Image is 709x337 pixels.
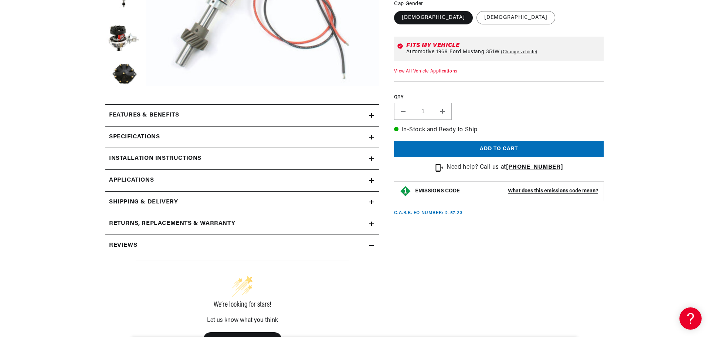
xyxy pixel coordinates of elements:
h2: Reviews [109,241,137,250]
h2: Shipping & Delivery [109,198,178,207]
h2: Specifications [109,132,160,142]
label: QTY [394,94,604,101]
span: Applications [109,176,154,185]
summary: Reviews [105,235,379,256]
div: Let us know what you think [136,317,349,323]
p: C.A.R.B. EO Number: D-57-23 [394,210,462,216]
a: Change vehicle [501,49,537,55]
summary: Specifications [105,127,379,148]
summary: Returns, Replacements & Warranty [105,213,379,235]
div: Fits my vehicle [406,43,601,48]
img: Emissions code [400,185,411,197]
label: [DEMOGRAPHIC_DATA] [394,11,473,24]
strong: What does this emissions code mean? [508,188,598,194]
h2: Features & Benefits [109,111,179,120]
a: View All Vehicle Applications [394,69,457,74]
h2: Installation instructions [109,154,201,164]
button: EMISSIONS CODEWhat does this emissions code mean? [415,188,598,195]
p: Need help? Call us at [447,163,563,172]
span: Automotive 1969 Ford Mustang 351W [406,49,499,55]
h2: Returns, Replacements & Warranty [109,219,235,229]
summary: Shipping & Delivery [105,192,379,213]
summary: Installation instructions [105,148,379,169]
strong: EMISSIONS CODE [415,188,460,194]
label: [DEMOGRAPHIC_DATA] [476,11,555,24]
div: We’re looking for stars! [136,301,349,309]
button: Load image 6 in gallery view [105,56,142,93]
button: Add to cart [394,141,604,158]
summary: Features & Benefits [105,105,379,126]
p: In-Stock and Ready to Ship [394,125,604,135]
button: Load image 5 in gallery view [105,15,142,52]
a: Applications [105,170,379,192]
a: [PHONE_NUMBER] [506,164,563,170]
